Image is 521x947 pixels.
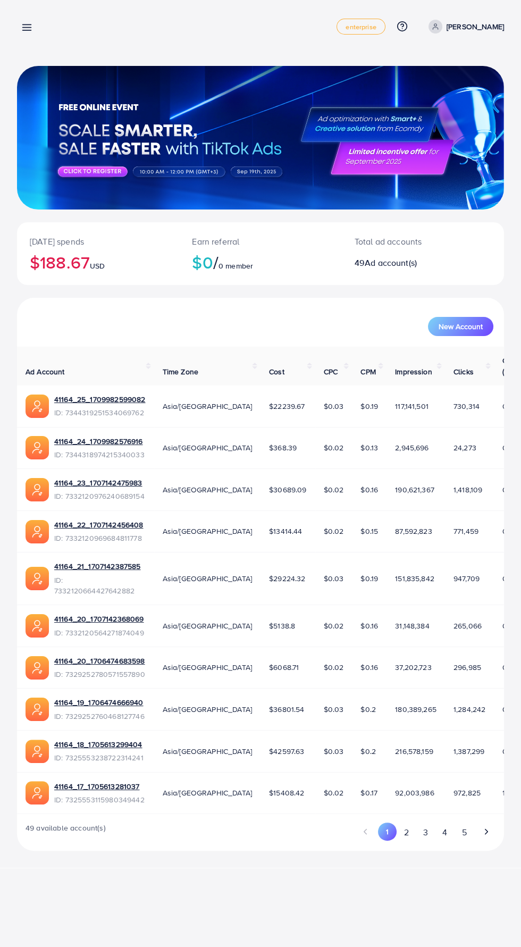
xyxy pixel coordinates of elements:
[54,656,145,666] a: 41164_20_1706474683598
[163,442,253,453] span: Asia/[GEOGRAPHIC_DATA]
[269,746,304,757] span: $42597.63
[502,746,518,757] span: 0.64
[365,257,417,269] span: Ad account(s)
[416,823,435,842] button: Go to page 3
[54,436,145,447] a: 41164_24_1709982576916
[502,704,515,715] span: 0.71
[54,407,146,418] span: ID: 7344319251534069762
[502,621,518,631] span: 0.85
[395,662,432,673] span: 37,202,723
[360,573,378,584] span: $0.19
[395,573,434,584] span: 151,835,842
[54,614,144,624] a: 41164_20_1707142368069
[337,19,385,35] a: enterprise
[26,656,49,680] img: ic-ads-acc.e4c84228.svg
[26,567,49,590] img: ic-ads-acc.e4c84228.svg
[54,519,144,530] a: 41164_22_1707142456408
[395,746,433,757] span: 216,578,159
[26,520,49,543] img: ic-ads-acc.e4c84228.svg
[453,662,481,673] span: 296,985
[378,823,397,841] button: Go to page 1
[269,366,284,377] span: Cost
[324,526,344,537] span: $0.02
[324,484,344,495] span: $0.02
[502,787,516,798] span: 1.06
[26,478,49,501] img: ic-ads-acc.e4c84228.svg
[26,698,49,721] img: ic-ads-acc.e4c84228.svg
[163,573,253,584] span: Asia/[GEOGRAPHIC_DATA]
[324,366,338,377] span: CPC
[163,662,253,673] span: Asia/[GEOGRAPHIC_DATA]
[477,823,495,841] button: Go to next page
[324,662,344,673] span: $0.02
[213,250,219,274] span: /
[453,787,481,798] span: 972,825
[360,366,375,377] span: CPM
[395,621,430,631] span: 31,148,384
[192,235,329,248] p: Earn referral
[453,484,482,495] span: 1,418,109
[324,573,344,584] span: $0.03
[90,261,105,271] span: USD
[453,704,485,715] span: 1,284,242
[163,526,253,537] span: Asia/[GEOGRAPHIC_DATA]
[324,704,344,715] span: $0.03
[453,746,484,757] span: 1,387,299
[395,401,428,412] span: 117,141,501
[192,252,329,272] h2: $0
[269,484,306,495] span: $30689.09
[360,621,378,631] span: $0.16
[324,746,344,757] span: $0.03
[269,787,304,798] span: $15408.42
[360,442,378,453] span: $0.13
[269,621,295,631] span: $5138.8
[355,258,451,268] h2: 49
[502,526,518,537] span: 0.88
[502,662,513,673] span: 0.8
[54,752,144,763] span: ID: 7325553238722314241
[360,662,378,673] span: $0.16
[324,401,344,412] span: $0.03
[54,477,145,488] a: 41164_23_1707142475983
[360,401,378,412] span: $0.19
[324,442,344,453] span: $0.02
[54,794,145,805] span: ID: 7325553115980349442
[54,561,146,572] a: 41164_21_1707142387585
[26,614,49,638] img: ic-ads-acc.e4c84228.svg
[163,621,253,631] span: Asia/[GEOGRAPHIC_DATA]
[54,711,145,722] span: ID: 7329252760468127746
[395,484,434,495] span: 190,621,367
[163,787,253,798] span: Asia/[GEOGRAPHIC_DATA]
[502,442,518,453] span: 0.82
[269,573,305,584] span: $29224.32
[54,739,144,750] a: 41164_18_1705613299404
[502,573,518,584] span: 0.62
[26,395,49,418] img: ic-ads-acc.e4c84228.svg
[26,823,106,842] span: 49 available account(s)
[395,442,428,453] span: 2,945,696
[269,526,302,537] span: $13414.44
[360,704,376,715] span: $0.2
[355,235,451,248] p: Total ad accounts
[502,401,518,412] span: 0.62
[360,787,377,798] span: $0.17
[54,394,146,405] a: 41164_25_1709982599082
[54,781,145,792] a: 41164_17_1705613281037
[54,449,145,460] span: ID: 7344318974215340033
[54,575,146,597] span: ID: 7332120664427642882
[346,23,376,30] span: enterprise
[356,823,495,842] ul: Pagination
[54,697,145,708] a: 41164_19_1706474666940
[54,533,144,543] span: ID: 7332120969684811778
[26,436,49,459] img: ic-ads-acc.e4c84228.svg
[163,401,253,412] span: Asia/[GEOGRAPHIC_DATA]
[453,401,480,412] span: 730,314
[269,442,297,453] span: $368.39
[453,621,482,631] span: 265,066
[269,662,299,673] span: $6068.71
[360,484,378,495] span: $0.16
[453,526,478,537] span: 771,459
[360,746,376,757] span: $0.2
[163,366,198,377] span: Time Zone
[447,20,504,33] p: [PERSON_NAME]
